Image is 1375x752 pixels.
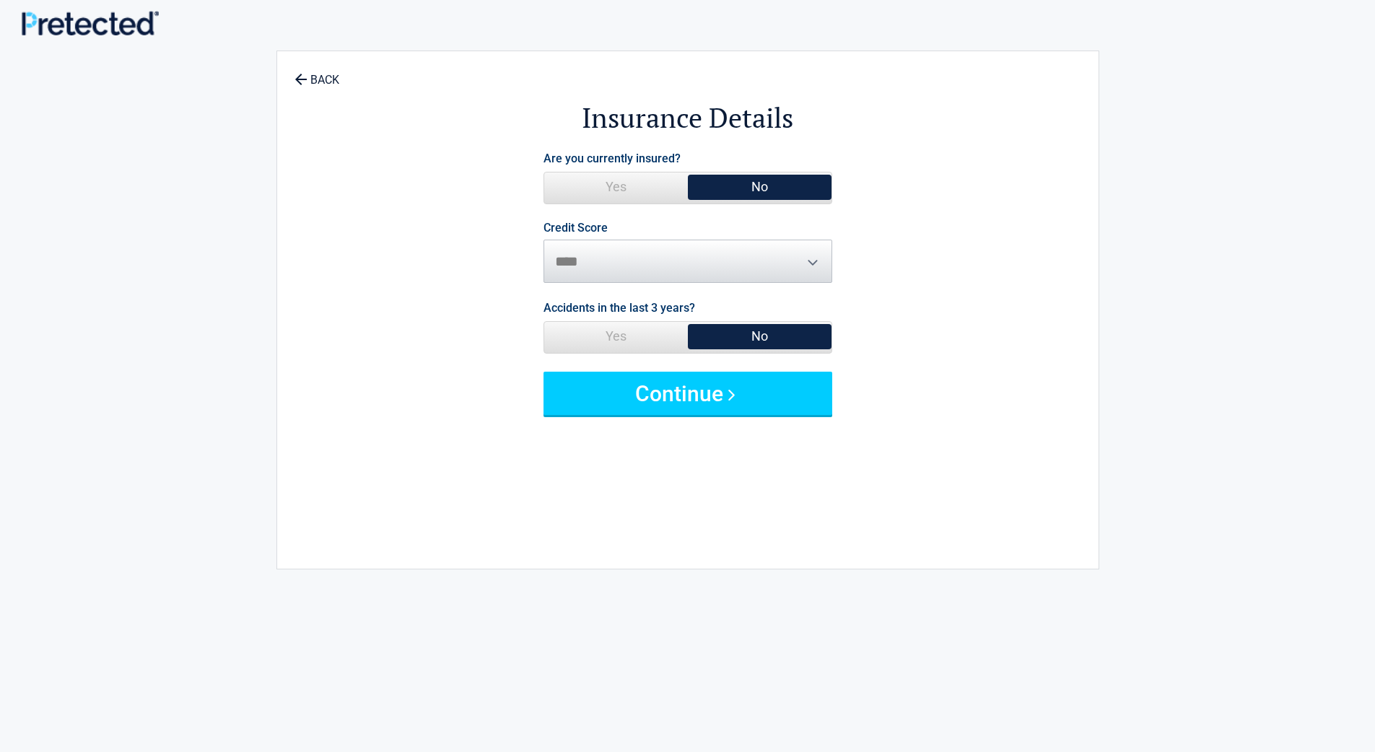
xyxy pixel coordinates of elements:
[544,222,608,234] label: Credit Score
[544,172,688,201] span: Yes
[544,372,832,415] button: Continue
[544,322,688,351] span: Yes
[688,322,831,351] span: No
[544,149,681,168] label: Are you currently insured?
[357,100,1019,136] h2: Insurance Details
[544,298,695,318] label: Accidents in the last 3 years?
[22,11,159,35] img: Main Logo
[688,172,831,201] span: No
[292,61,342,86] a: BACK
